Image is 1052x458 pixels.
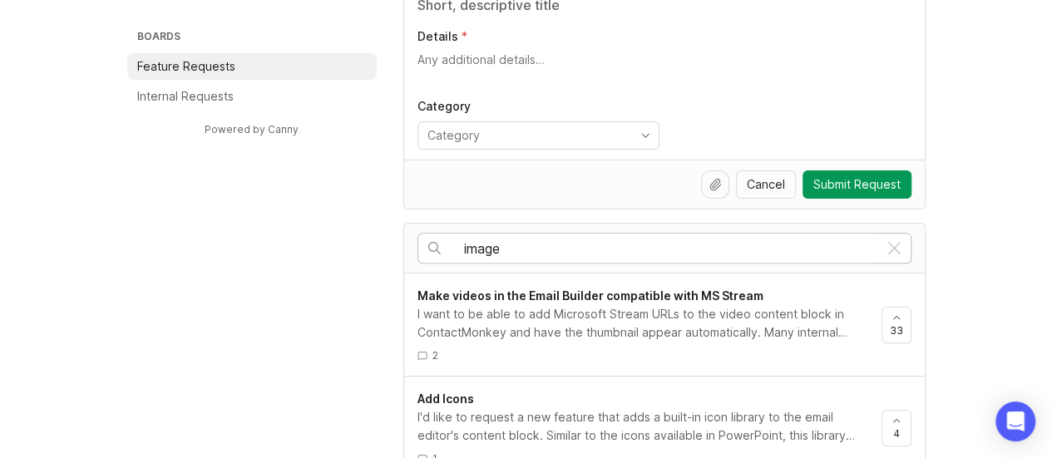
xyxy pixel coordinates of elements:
[137,58,235,75] p: Feature Requests
[882,307,911,343] button: 33
[417,28,458,45] p: Details
[890,323,903,337] span: 33
[417,287,882,362] a: Make videos in the Email Builder compatible with MS StreamI want to be able to add Microsoft Stre...
[736,170,796,199] button: Cancel
[882,410,911,446] button: 4
[134,27,377,50] h3: Boards
[813,176,901,193] span: Submit Request
[127,53,377,80] a: Feature Requests
[417,121,659,150] div: toggle menu
[803,170,911,199] button: Submit Request
[417,288,763,303] span: Make videos in the Email Builder compatible with MS Stream
[427,126,630,145] input: Category
[137,88,234,105] p: Internal Requests
[893,426,900,441] span: 4
[995,401,1035,441] div: Open Intercom Messenger
[747,176,785,193] span: Cancel
[432,348,438,362] span: 2
[127,83,377,110] a: Internal Requests
[202,120,301,139] a: Powered by Canny
[417,98,659,115] p: Category
[417,305,868,342] div: I want to be able to add Microsoft Stream URLs to the video content block in ContactMonkey and ha...
[464,239,878,258] input: Search…
[417,392,474,406] span: Add Icons
[417,52,911,85] textarea: Details
[632,129,659,142] svg: toggle icon
[417,408,868,445] div: I'd like to request a new feature that adds a built-in icon library to the email editor's content...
